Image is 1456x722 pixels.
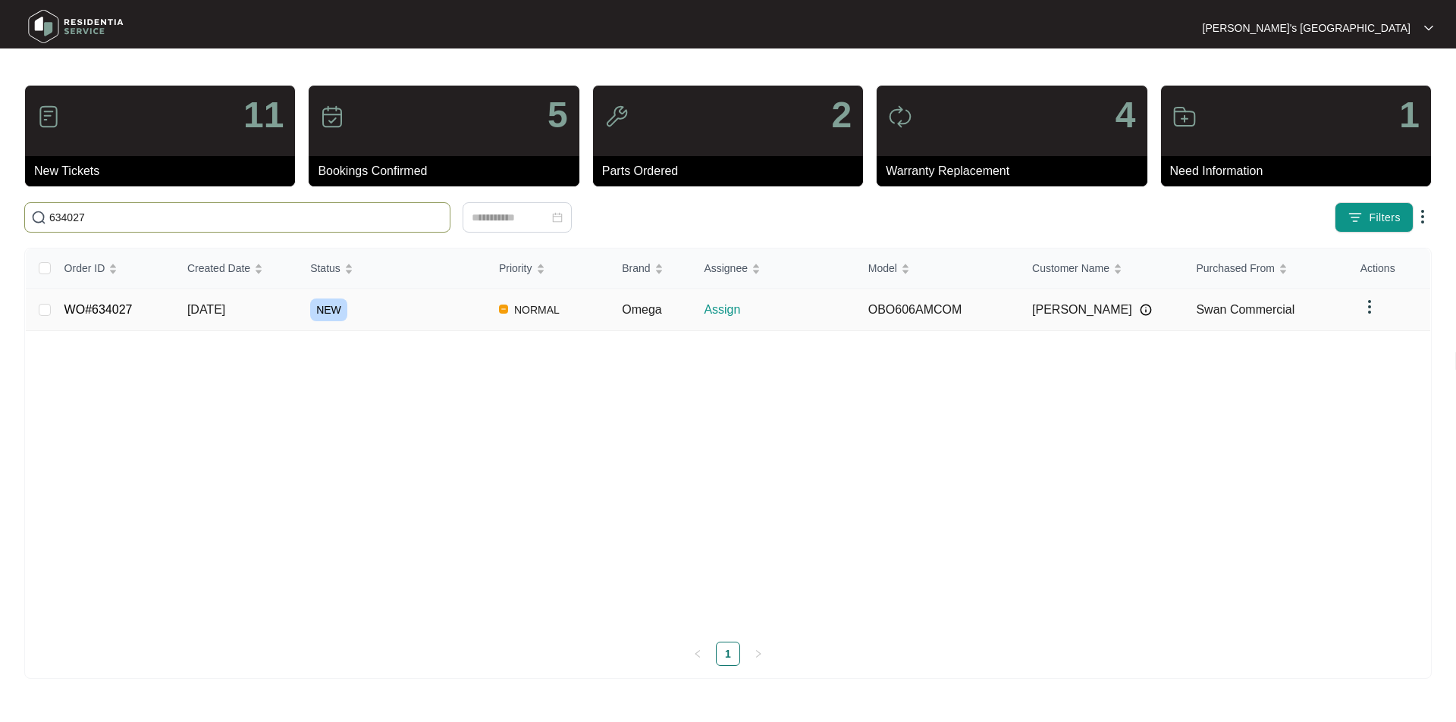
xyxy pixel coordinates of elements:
[64,260,105,277] span: Order ID
[1140,304,1152,316] img: Info icon
[868,260,897,277] span: Model
[888,105,912,129] img: icon
[64,303,133,316] a: WO#634027
[310,298,347,321] span: NEW
[1172,105,1197,129] img: icon
[175,248,298,289] th: Created Date
[622,303,661,316] span: Omega
[1360,298,1379,316] img: dropdown arrow
[310,260,340,277] span: Status
[23,4,129,49] img: residentia service logo
[1032,301,1132,319] span: [PERSON_NAME]
[686,642,710,666] button: left
[34,162,295,180] p: New Tickets
[831,97,852,133] p: 2
[499,260,532,277] span: Priority
[1399,97,1420,133] p: 1
[693,649,702,658] span: left
[1170,162,1431,180] p: Need Information
[1414,208,1432,226] img: dropdown arrow
[243,97,284,133] p: 11
[1335,202,1414,233] button: filter iconFilters
[187,260,250,277] span: Created Date
[754,649,763,658] span: right
[704,301,855,319] p: Assign
[1032,260,1109,277] span: Customer Name
[692,248,855,289] th: Assignee
[1020,248,1184,289] th: Customer Name
[886,162,1147,180] p: Warranty Replacement
[602,162,863,180] p: Parts Ordered
[746,642,770,666] button: right
[1203,20,1410,36] p: [PERSON_NAME]'s [GEOGRAPHIC_DATA]
[610,248,692,289] th: Brand
[1196,260,1274,277] span: Purchased From
[187,303,225,316] span: [DATE]
[49,209,444,226] input: Search by Order Id, Assignee Name, Customer Name, Brand and Model
[1116,97,1136,133] p: 4
[604,105,629,129] img: icon
[856,248,1020,289] th: Model
[52,248,175,289] th: Order ID
[318,162,579,180] p: Bookings Confirmed
[1196,303,1294,316] span: Swan Commercial
[31,210,46,225] img: search-icon
[716,642,740,666] li: 1
[717,642,739,665] a: 1
[1369,210,1401,226] span: Filters
[508,301,566,319] span: NORMAL
[856,289,1020,331] td: OBO606AMCOM
[298,248,487,289] th: Status
[499,305,508,314] img: Vercel Logo
[686,642,710,666] li: Previous Page
[622,260,650,277] span: Brand
[548,97,568,133] p: 5
[36,105,61,129] img: icon
[1424,24,1433,32] img: dropdown arrow
[487,248,610,289] th: Priority
[1348,210,1363,225] img: filter icon
[1184,248,1348,289] th: Purchased From
[704,260,748,277] span: Assignee
[1348,248,1430,289] th: Actions
[746,642,770,666] li: Next Page
[320,105,344,129] img: icon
